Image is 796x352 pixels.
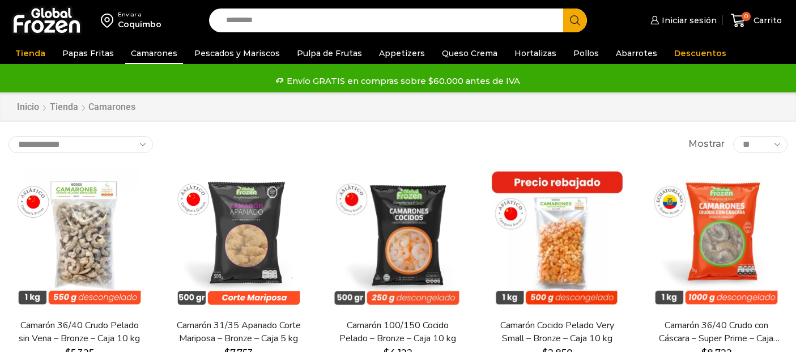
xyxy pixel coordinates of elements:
[118,19,161,30] div: Coquimbo
[57,43,120,64] a: Papas Fritas
[653,319,781,345] a: Camarón 36/40 Crudo con Cáscara – Super Prime – Caja 10 kg
[509,43,562,64] a: Hortalizas
[49,101,79,114] a: Tienda
[101,11,118,30] img: address-field-icon.svg
[751,15,782,26] span: Carrito
[669,43,732,64] a: Descuentos
[742,12,751,21] span: 0
[610,43,663,64] a: Abarrotes
[493,319,622,345] a: Camarón Cocido Pelado Very Small – Bronze – Caja 10 kg
[568,43,605,64] a: Pollos
[334,319,462,345] a: Camarón 100/150 Cocido Pelado – Bronze – Caja 10 kg
[10,43,51,64] a: Tienda
[728,7,785,34] a: 0 Carrito
[436,43,503,64] a: Queso Crema
[16,101,40,114] a: Inicio
[659,15,717,26] span: Iniciar sesión
[373,43,431,64] a: Appetizers
[125,43,183,64] a: Camarones
[8,136,153,153] select: Pedido de la tienda
[16,101,135,114] nav: Breadcrumb
[175,319,303,345] a: Camarón 31/35 Apanado Corte Mariposa – Bronze – Caja 5 kg
[688,138,725,151] span: Mostrar
[291,43,368,64] a: Pulpa de Frutas
[88,101,135,112] h1: Camarones
[563,9,587,32] button: Search button
[118,11,161,19] div: Enviar a
[189,43,286,64] a: Pescados y Mariscos
[16,319,144,345] a: Camarón 36/40 Crudo Pelado sin Vena – Bronze – Caja 10 kg
[648,9,717,32] a: Iniciar sesión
